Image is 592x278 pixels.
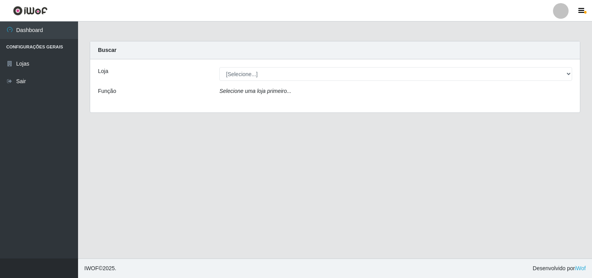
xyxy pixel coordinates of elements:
[219,88,291,94] i: Selecione uma loja primeiro...
[98,47,116,53] strong: Buscar
[98,67,108,75] label: Loja
[13,6,48,16] img: CoreUI Logo
[98,87,116,95] label: Função
[84,264,116,273] span: © 2025 .
[533,264,586,273] span: Desenvolvido por
[84,265,99,271] span: IWOF
[575,265,586,271] a: iWof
